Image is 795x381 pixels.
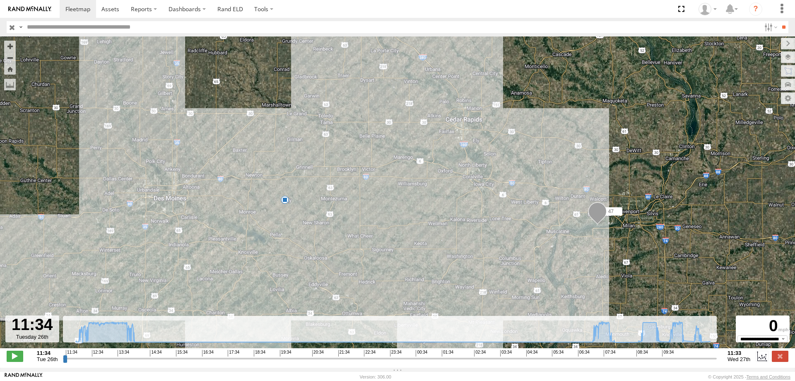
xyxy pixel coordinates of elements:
span: 21:34 [338,350,350,357]
span: 20:34 [312,350,324,357]
label: Close [772,351,788,362]
a: Visit our Website [5,373,43,381]
div: © Copyright 2025 - [708,374,790,379]
span: 12:34 [92,350,104,357]
span: 01:34 [442,350,453,357]
span: 22:34 [364,350,376,357]
a: Terms and Conditions [747,374,790,379]
span: 02:34 [474,350,486,357]
span: 17:34 [228,350,239,357]
span: Wed 27th Aug 2025 [728,356,750,362]
span: 08:34 [636,350,648,357]
span: 04:34 [526,350,538,357]
span: 00:34 [416,350,427,357]
strong: 11:34 [37,350,58,356]
label: Play/Stop [7,351,23,362]
span: 23:34 [390,350,402,357]
label: Search Filter Options [761,21,779,33]
span: 18:34 [254,350,265,357]
span: 11:34 [66,350,77,357]
i: ? [749,2,762,16]
span: 16:34 [202,350,214,357]
label: Map Settings [781,92,795,104]
span: 09:34 [662,350,674,357]
button: Zoom in [4,41,16,52]
button: Zoom Home [4,63,16,75]
div: Chase Tanke [696,3,720,15]
span: 06:34 [578,350,590,357]
span: 13:34 [118,350,129,357]
span: 07:34 [604,350,615,357]
img: rand-logo.svg [8,6,51,12]
span: 14:34 [150,350,161,357]
span: 19:34 [280,350,291,357]
span: 05:34 [552,350,564,357]
label: Search Query [17,21,24,33]
div: 0 [737,317,788,335]
strong: 11:33 [728,350,750,356]
span: 15:34 [176,350,188,357]
button: Zoom out [4,52,16,63]
span: Tue 26th Aug 2025 [37,356,58,362]
div: Version: 306.00 [360,374,391,379]
span: 03:34 [500,350,512,357]
span: 47 [608,209,614,214]
label: Measure [4,79,16,90]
